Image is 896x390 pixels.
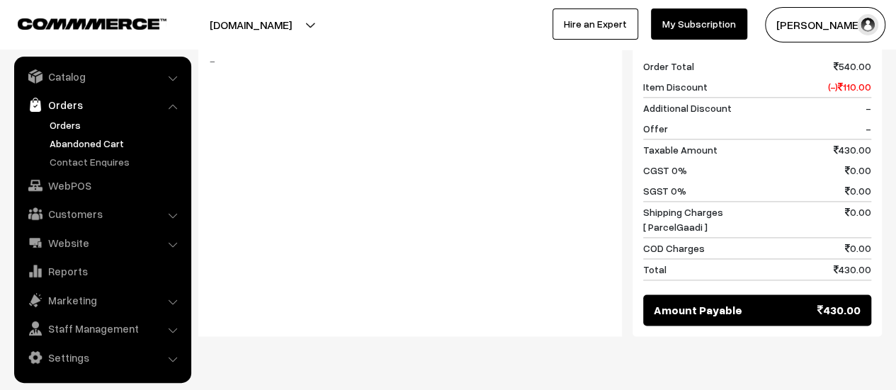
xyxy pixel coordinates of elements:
[18,18,166,29] img: COMMMERCE
[18,201,186,226] a: Customers
[643,183,686,198] span: SGST 0%
[651,8,747,40] a: My Subscription
[857,14,878,35] img: user
[552,8,638,40] a: Hire an Expert
[18,173,186,198] a: WebPOS
[18,258,186,284] a: Reports
[18,230,186,256] a: Website
[817,302,861,319] span: 430.00
[643,121,668,136] span: Offer
[765,7,885,42] button: [PERSON_NAME]
[834,59,871,74] span: 540.00
[654,302,742,319] span: Amount Payable
[160,7,341,42] button: [DOMAIN_NAME]
[209,52,611,69] blockquote: -
[18,316,186,341] a: Staff Management
[845,163,871,178] span: 0.00
[18,345,186,370] a: Settings
[18,92,186,117] a: Orders
[643,163,687,178] span: CGST 0%
[18,287,186,313] a: Marketing
[643,101,732,115] span: Additional Discount
[18,14,142,31] a: COMMMERCE
[845,241,871,256] span: 0.00
[643,205,723,234] span: Shipping Charges [ ParcelGaadi ]
[643,59,694,74] span: Order Total
[834,262,871,277] span: 430.00
[845,205,871,234] span: 0.00
[643,262,667,277] span: Total
[828,79,871,94] span: (-) 110.00
[643,241,705,256] span: COD Charges
[866,101,871,115] span: -
[643,79,708,94] span: Item Discount
[46,117,186,132] a: Orders
[46,136,186,151] a: Abandoned Cart
[18,64,186,89] a: Catalog
[834,142,871,157] span: 430.00
[46,154,186,169] a: Contact Enquires
[866,121,871,136] span: -
[845,183,871,198] span: 0.00
[643,142,718,157] span: Taxable Amount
